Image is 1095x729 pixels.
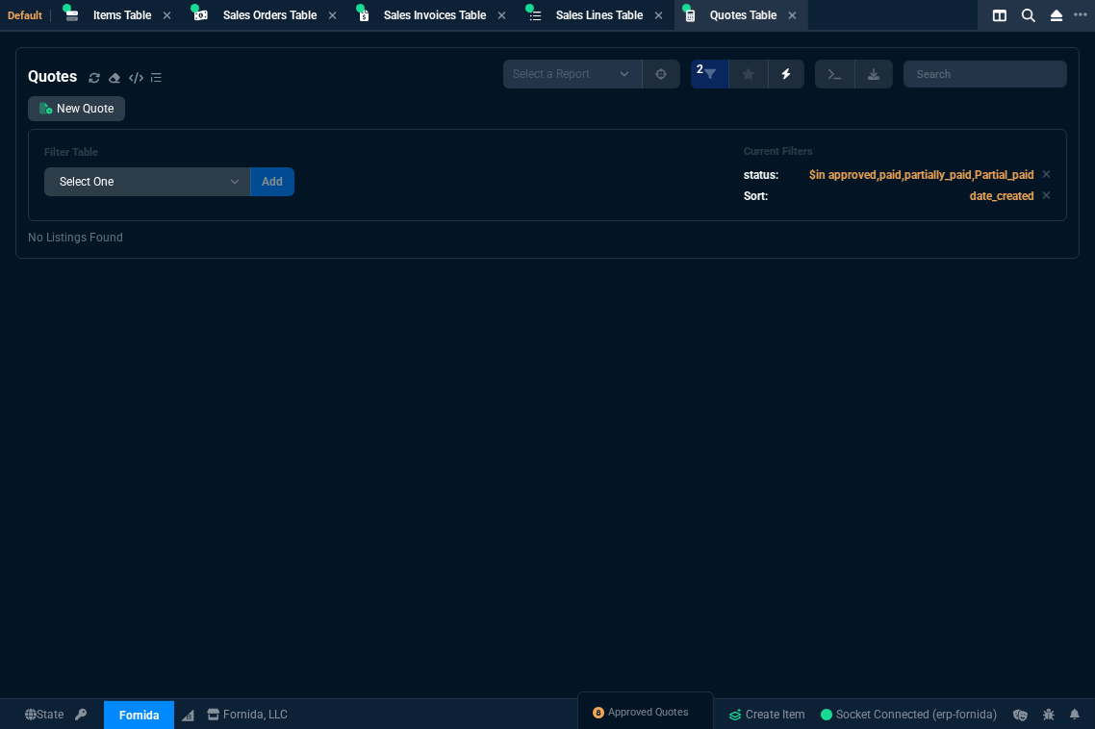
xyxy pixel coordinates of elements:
[697,62,703,77] span: 2
[44,146,294,160] h6: Filter Table
[710,9,777,22] span: Quotes Table
[556,9,643,22] span: Sales Lines Table
[822,708,998,721] span: Socket Connected (erp-fornida)
[28,96,125,121] a: New Quote
[985,4,1014,27] nx-icon: Split Panels
[722,700,814,729] a: Create Item
[69,706,92,723] a: API TOKEN
[201,706,294,723] a: msbcCompanyName
[609,705,690,720] span: Approved Quotes
[809,168,1034,182] code: $in approved,paid,partially_paid,Partial_paid
[93,9,151,22] span: Items Table
[654,9,663,24] nx-icon: Close Tab
[8,10,51,22] span: Default
[28,65,77,88] h4: Quotes
[904,61,1067,88] input: Search
[822,706,998,723] a: SBFh8hGp97ry5_jvAAEs
[497,9,506,24] nx-icon: Close Tab
[744,145,1051,159] h6: Current Filters
[1074,6,1087,24] nx-icon: Open New Tab
[744,166,778,184] p: status:
[163,9,171,24] nx-icon: Close Tab
[1043,4,1070,27] nx-icon: Close Workbench
[970,189,1034,203] code: date_created
[223,9,317,22] span: Sales Orders Table
[19,706,69,723] a: Global State
[788,9,797,24] nx-icon: Close Tab
[384,9,486,22] span: Sales Invoices Table
[1014,4,1043,27] nx-icon: Search
[328,9,337,24] nx-icon: Close Tab
[744,188,768,205] p: Sort:
[28,229,1067,246] p: No Listings Found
